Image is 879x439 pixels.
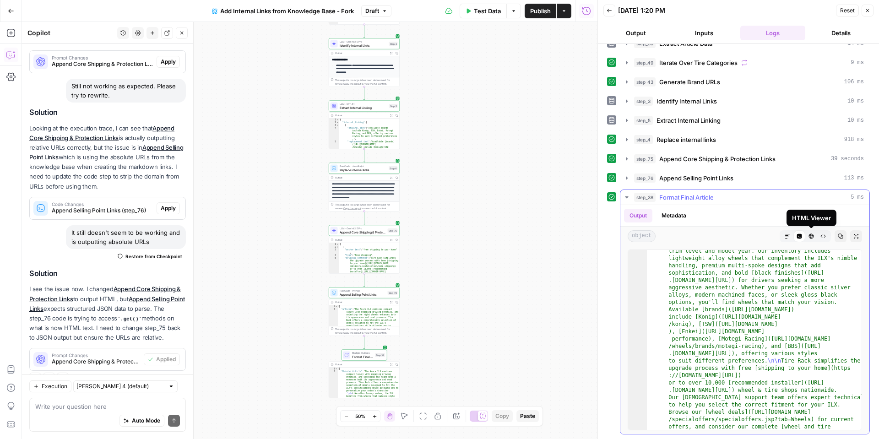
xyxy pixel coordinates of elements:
[657,135,716,144] span: Replace internal links
[628,230,656,242] span: object
[364,25,365,38] g: Edge from step_43 to step_3
[836,5,859,16] button: Reset
[52,55,153,60] span: Prompt Changes
[329,225,400,274] div: LLM · Gemini 2.5 ProAppend Core Shipping & Protection LinksStep 75Output[ { "anchor_text":"free s...
[603,26,668,40] button: Output
[340,230,386,234] span: Append Core Shipping & Protection Links
[117,316,141,322] code: .get()
[388,291,398,295] div: Step 76
[851,59,864,67] span: 9 ms
[620,132,869,147] button: 918 ms
[29,108,186,117] h2: Solution
[329,127,339,141] div: 4
[844,78,864,86] span: 106 ms
[389,166,398,170] div: Step 4
[474,6,501,16] span: Test Data
[620,94,869,108] button: 10 ms
[851,193,864,201] span: 5 ms
[659,173,733,183] span: Append Selling Point Links
[161,58,176,66] span: Apply
[389,42,398,46] div: Step 3
[52,202,153,206] span: Code Changes
[114,251,186,262] button: Restore from Checkpoint
[220,6,354,16] span: Add Internal Links from Knowledge Base - Fork
[329,243,339,246] div: 1
[329,368,338,370] div: 1
[161,204,176,212] span: Apply
[634,193,656,202] span: step_38
[329,246,339,249] div: 2
[66,79,186,103] div: Still not working as expected. Please try to rewrite.
[620,171,869,185] button: 113 ms
[343,331,361,334] span: Copy the output
[831,155,864,163] span: 39 seconds
[388,228,398,233] div: Step 75
[340,40,387,43] span: LLM · Gemini 2.5 Pro
[340,292,386,297] span: Append Selling Point Links
[52,358,140,366] span: Append Core Shipping & Protection Links (step_75)
[42,382,67,390] span: Execution
[335,176,387,179] div: Output
[365,7,379,15] span: Draft
[634,173,656,183] span: step_76
[364,336,365,349] g: Edge from step_76 to step_38
[29,380,71,392] button: Execution
[336,243,339,246] span: Toggle code folding, rows 1 through 20
[340,168,387,172] span: Replace internal links
[361,5,391,17] button: Draft
[66,225,186,249] div: It still doesn't seem to be working and is outputting absolute URLs
[340,102,387,106] span: LLM · GPT-4.1
[355,412,365,420] span: 50%
[624,209,652,222] button: Output
[352,351,373,355] span: Multiple Outputs
[329,141,339,176] div: 5
[329,254,339,257] div: 4
[29,144,184,161] a: Append Selling Point Links
[29,269,186,278] h2: Solution
[516,410,539,422] button: Paste
[340,43,387,48] span: Identify Internal Links
[29,295,184,312] a: Append Selling Point Links
[329,350,400,398] div: Multiple OutputsFormat Final ArticleStep 38Output{ "Updated Article":"The Acura ILX combines comp...
[364,87,365,100] g: Edge from step_3 to step_5
[206,4,359,18] button: Add Internal Links from Knowledge Base - Fork
[52,60,153,68] span: Append Core Shipping & Protection Links (step_75)
[29,284,186,342] p: I see the issue now. I changed to output HTML, but expects structured JSON data to parse. The ste...
[847,97,864,105] span: 10 ms
[620,190,869,205] button: 5 ms
[657,97,717,106] span: Identify Internal Links
[847,116,864,125] span: 10 ms
[659,58,738,67] span: Iterate Over Tire Categories
[329,101,400,149] div: LLM · GPT-4.1Extract Internal LinkingStep 5Output{ "internal_linking":[ { "original_text":"Availa...
[335,305,338,308] span: Toggle code folding, rows 1 through 3
[329,249,339,254] div: 3
[336,246,339,249] span: Toggle code folding, rows 2 through 7
[52,206,153,215] span: Append Selling Point Links (step_76)
[656,209,692,222] button: Metadata
[659,154,776,163] span: Append Core Shipping & Protection Links
[29,124,186,191] p: Looking at the execution trace, I can see that is actually outputting relative URLs correctly, bu...
[657,116,721,125] span: Extract Internal Linking
[375,353,385,357] div: Step 38
[364,211,365,225] g: Edge from step_4 to step_75
[492,410,513,422] button: Copy
[335,114,387,117] div: Output
[364,274,365,287] g: Edge from step_75 to step_76
[156,355,176,363] span: Applied
[335,78,398,86] div: This output is too large & has been abbreviated for review. to view the full content.
[340,105,387,110] span: Extract Internal Linking
[340,164,387,168] span: Run Code · JavaScript
[620,113,869,128] button: 10 ms
[530,6,551,16] span: Publish
[840,6,855,15] span: Reset
[844,135,864,144] span: 918 ms
[672,26,737,40] button: Inputs
[336,119,339,121] span: Toggle code folding, rows 1 through 24
[329,124,339,127] div: 3
[329,287,400,336] div: Run Code · PythonAppend Selling Point LinksStep 76Output{ "article":"The Acura ILX combines compa...
[125,253,182,260] span: Restore from Checkpoint
[620,55,869,70] button: 9 ms
[634,58,656,67] span: step_49
[329,119,339,121] div: 1
[157,202,180,214] button: Apply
